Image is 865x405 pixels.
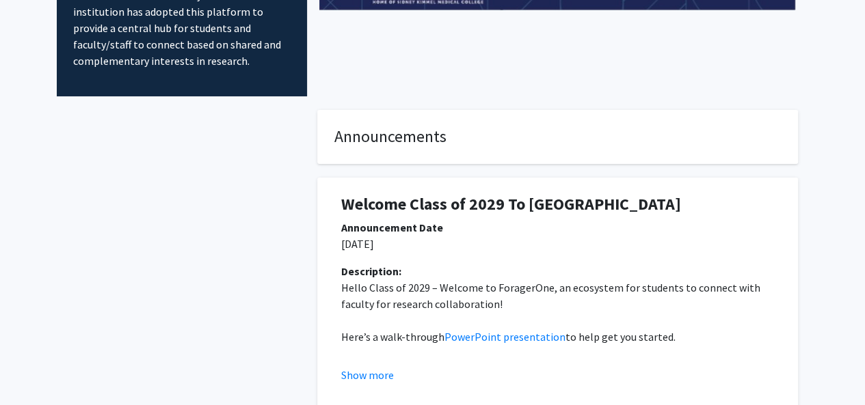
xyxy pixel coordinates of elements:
[10,344,58,395] iframe: Chat
[334,127,781,147] h4: Announcements
[444,330,565,344] a: PowerPoint presentation
[341,279,774,312] p: Hello Class of 2029 – Welcome to ForagerOne, an ecosystem for students to connect with faculty fo...
[341,236,774,252] p: [DATE]
[341,367,394,383] button: Show more
[341,263,774,279] div: Description:
[341,219,774,236] div: Announcement Date
[341,329,774,345] p: Here’s a walk-through to help get you started.
[341,195,774,214] h1: Welcome Class of 2029 To [GEOGRAPHIC_DATA]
